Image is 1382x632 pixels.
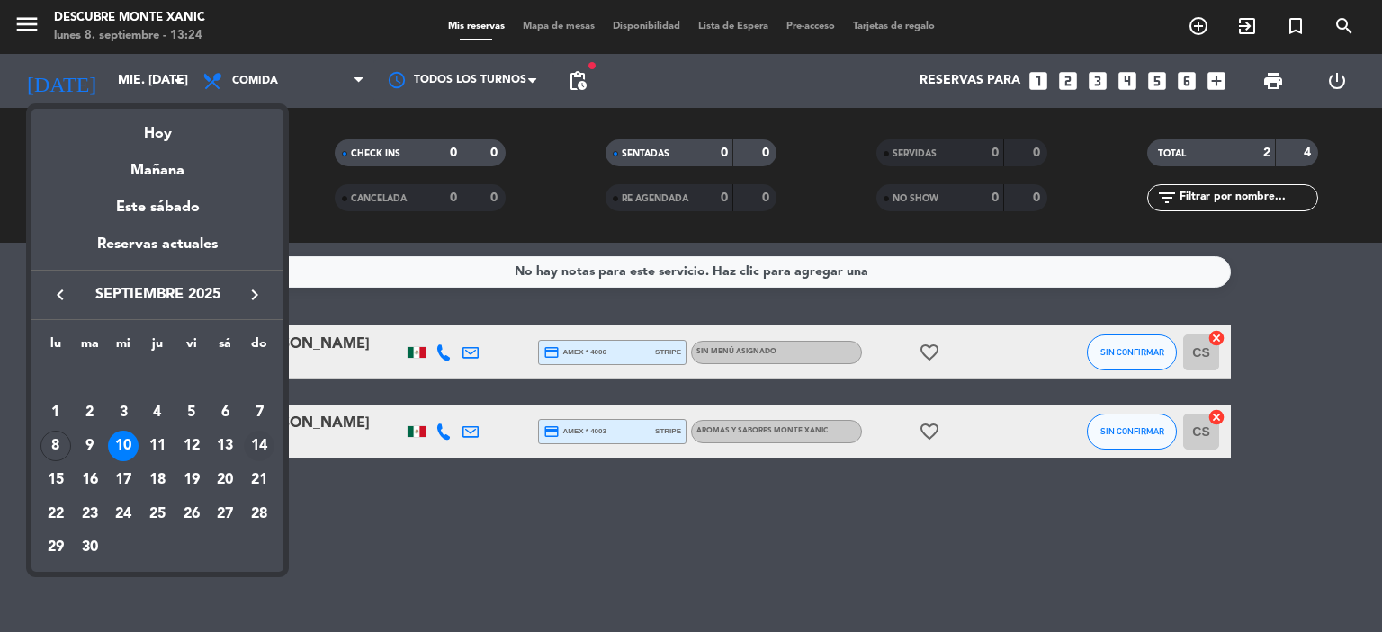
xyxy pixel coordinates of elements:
[73,531,107,565] td: 30 de septiembre de 2025
[106,497,140,531] td: 24 de septiembre de 2025
[73,497,107,531] td: 23 de septiembre de 2025
[49,284,71,306] i: keyboard_arrow_left
[176,397,207,428] div: 5
[31,109,283,146] div: Hoy
[209,497,243,531] td: 27 de septiembre de 2025
[73,334,107,361] th: martes
[244,284,265,306] i: keyboard_arrow_right
[39,497,73,531] td: 22 de septiembre de 2025
[108,499,139,530] div: 24
[39,361,276,396] td: SEP.
[140,334,175,361] th: jueves
[242,497,276,531] td: 28 de septiembre de 2025
[209,334,243,361] th: sábado
[176,431,207,461] div: 12
[140,430,175,464] td: 11 de septiembre de 2025
[175,497,209,531] td: 26 de septiembre de 2025
[40,499,71,530] div: 22
[39,334,73,361] th: lunes
[140,396,175,430] td: 4 de septiembre de 2025
[44,283,76,307] button: keyboard_arrow_left
[210,465,240,495] div: 20
[142,465,173,495] div: 18
[39,430,73,464] td: 8 de septiembre de 2025
[75,499,105,530] div: 23
[73,463,107,497] td: 16 de septiembre de 2025
[142,431,173,461] div: 11
[209,396,243,430] td: 6 de septiembre de 2025
[40,465,71,495] div: 15
[238,283,271,307] button: keyboard_arrow_right
[175,396,209,430] td: 5 de septiembre de 2025
[140,497,175,531] td: 25 de septiembre de 2025
[75,431,105,461] div: 9
[73,396,107,430] td: 2 de septiembre de 2025
[75,397,105,428] div: 2
[108,465,139,495] div: 17
[244,465,274,495] div: 21
[242,430,276,464] td: 14 de septiembre de 2025
[142,499,173,530] div: 25
[106,463,140,497] td: 17 de septiembre de 2025
[108,397,139,428] div: 3
[209,430,243,464] td: 13 de septiembre de 2025
[106,334,140,361] th: miércoles
[75,465,105,495] div: 16
[108,431,139,461] div: 10
[210,431,240,461] div: 13
[242,396,276,430] td: 7 de septiembre de 2025
[106,396,140,430] td: 3 de septiembre de 2025
[242,334,276,361] th: domingo
[140,463,175,497] td: 18 de septiembre de 2025
[75,533,105,564] div: 30
[242,463,276,497] td: 21 de septiembre de 2025
[76,283,238,307] span: septiembre 2025
[31,146,283,182] div: Mañana
[39,463,73,497] td: 15 de septiembre de 2025
[209,463,243,497] td: 20 de septiembre de 2025
[39,531,73,565] td: 29 de septiembre de 2025
[40,397,71,428] div: 1
[244,431,274,461] div: 14
[244,397,274,428] div: 7
[176,465,207,495] div: 19
[142,397,173,428] div: 4
[210,499,240,530] div: 27
[31,182,283,233] div: Este sábado
[40,533,71,564] div: 29
[175,334,209,361] th: viernes
[39,396,73,430] td: 1 de septiembre de 2025
[106,430,140,464] td: 10 de septiembre de 2025
[176,499,207,530] div: 26
[73,430,107,464] td: 9 de septiembre de 2025
[31,233,283,270] div: Reservas actuales
[175,430,209,464] td: 12 de septiembre de 2025
[40,431,71,461] div: 8
[210,397,240,428] div: 6
[244,499,274,530] div: 28
[175,463,209,497] td: 19 de septiembre de 2025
